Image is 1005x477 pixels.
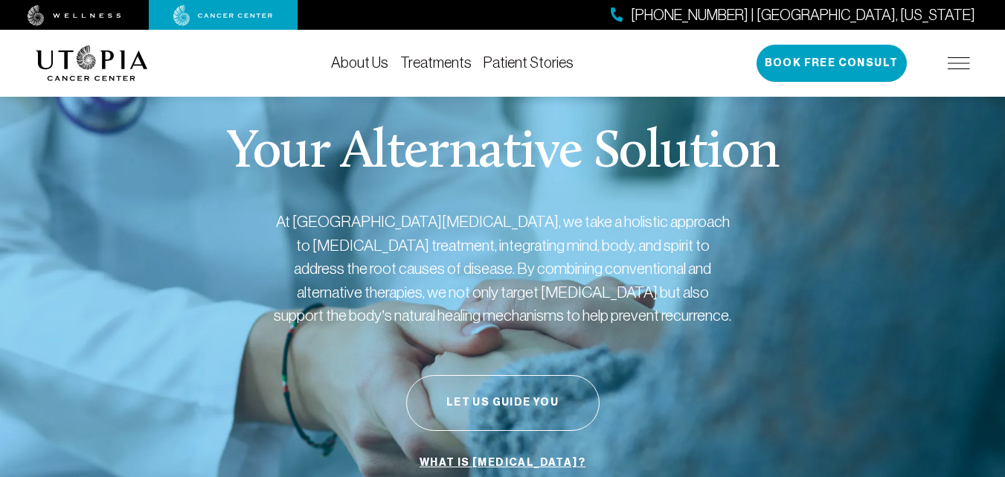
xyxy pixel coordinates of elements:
img: icon-hamburger [948,57,970,69]
span: [PHONE_NUMBER] | [GEOGRAPHIC_DATA], [US_STATE] [631,4,975,26]
a: [PHONE_NUMBER] | [GEOGRAPHIC_DATA], [US_STATE] [611,4,975,26]
img: wellness [28,5,121,26]
img: cancer center [173,5,273,26]
img: logo [36,45,148,81]
p: At [GEOGRAPHIC_DATA][MEDICAL_DATA], we take a holistic approach to [MEDICAL_DATA] treatment, inte... [272,210,733,327]
a: What is [MEDICAL_DATA]? [416,449,589,477]
button: Book Free Consult [757,45,907,82]
a: Treatments [400,54,472,71]
button: Let Us Guide You [406,375,600,431]
a: Patient Stories [484,54,574,71]
p: Your Alternative Solution [226,127,779,180]
a: About Us [331,54,388,71]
